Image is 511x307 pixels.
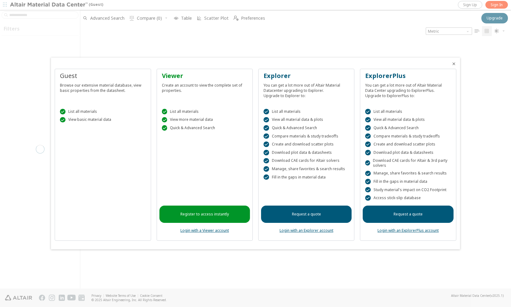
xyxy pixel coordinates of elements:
div: Guest [60,72,146,80]
div:  [365,125,371,131]
div: Manage, share favorites & search results [264,166,349,172]
div:  [60,117,65,123]
div: Create and download scatter plots [264,141,349,147]
div: Viewer [162,72,247,80]
a: Login with an ExplorerPlus account [378,228,439,233]
div:  [264,150,269,155]
div: Access stick-slip database [365,195,451,201]
div: Browse our extensive material database, view basic properties from the datasheet. [60,80,146,93]
div: Compare materials & study tradeoffs [365,133,451,139]
div:  [264,109,269,114]
a: Login with a Viewer account [180,228,229,233]
div:  [162,125,167,131]
a: Request a quote [261,206,352,223]
div:  [365,171,371,176]
div:  [264,141,269,147]
button: Close [451,61,456,66]
div: Download CAE cards for Altair & 3rd party solvers [365,158,451,168]
div: List all materials [162,109,247,114]
div: Fill in the gaps in material data [264,174,349,180]
div: Study material's impact on CO2 Footprint [365,187,451,193]
a: Register to access instantly [159,206,250,223]
div: List all materials [365,109,451,114]
div:  [264,166,269,172]
div:  [365,133,371,139]
div:  [365,109,371,114]
div:  [162,109,167,114]
div: Fill in the gaps in material data [365,179,451,184]
div: Create an account to view the complete set of properties. [162,80,247,93]
a: Login with an Explorer account [280,228,333,233]
div: List all materials [60,109,146,114]
div:  [60,109,65,114]
div: View basic material data [60,117,146,123]
div:  [264,174,269,180]
div: View all material data & plots [264,117,349,123]
div:  [264,158,269,164]
div:  [264,117,269,123]
div:  [162,117,167,123]
div:  [365,141,371,147]
div:  [365,160,370,166]
div: Explorer [264,72,349,80]
div: Quick & Advanced Search [365,125,451,131]
div: List all materials [264,109,349,114]
div:  [365,195,371,201]
div: Manage, share favorites & search results [365,171,451,176]
div: View all material data & plots [365,117,451,123]
div: Quick & Advanced Search [162,125,247,131]
div: Download plot data & datasheets [264,150,349,155]
div: Quick & Advanced Search [264,125,349,131]
div: Create and download scatter plots [365,141,451,147]
div:  [264,133,269,139]
div: ExplorerPlus [365,72,451,80]
div:  [365,187,371,193]
div:  [365,150,371,155]
div:  [365,117,371,123]
div:  [365,179,371,184]
div: Download plot data & datasheets [365,150,451,155]
div: You can get a lot more out of Altair Material Data Center upgrading to ExplorerPlus. Upgrade to E... [365,80,451,98]
a: Request a quote [363,206,453,223]
div: View more material data [162,117,247,123]
div: Download CAE cards for Altair solvers [264,158,349,164]
div:  [264,125,269,131]
div: Compare materials & study tradeoffs [264,133,349,139]
div: You can get a lot more out of Altair Material Datacenter upgrading to Explorer. Upgrade to Explor... [264,80,349,98]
